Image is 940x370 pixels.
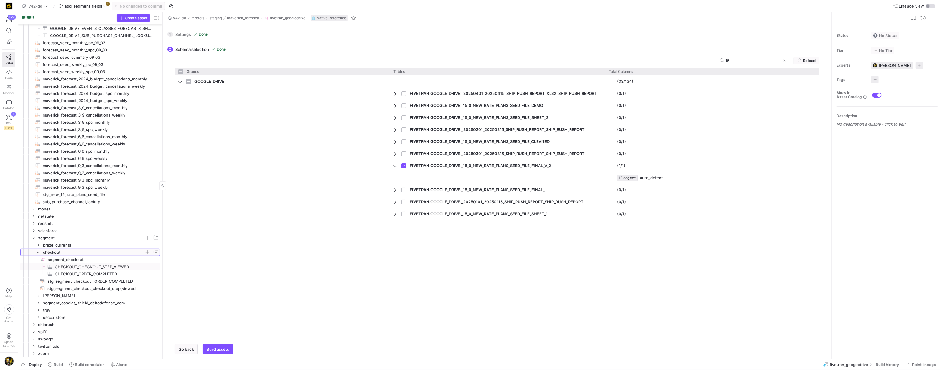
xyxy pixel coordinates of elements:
button: Build assets [203,344,233,354]
a: maverick_forecast_2024_budget_cancellations_weekly​​​​​​​​​​ [20,82,160,90]
span: swoogo [38,336,159,343]
div: Press SPACE to select this row. [175,148,820,160]
span: maverick_forecast_9_3_cancellations_monthly​​​​​​​​​​ [43,162,153,169]
span: redshift [38,220,159,227]
button: y42-dd [20,2,49,10]
span: y42-dd [173,16,186,20]
button: Alerts [108,359,130,370]
span: Help [5,294,13,298]
p: Description [837,114,938,118]
a: Monitor [2,82,15,97]
div: Press SPACE to select this row. [20,350,160,357]
y42-import-column-renderer: (0/1) [617,139,626,144]
a: maverick_forecast_6_6_cancellations_weekly​​​​​​​​​​ [20,140,160,148]
span: Point lineage [912,362,936,367]
span: maverick_forecast_6_6_spc_weekly​​​​​​​​​​ [43,155,153,162]
span: maverick_forecast_3_9_spc_monthly​​​​​​​​​​ [43,119,153,126]
div: Press SPACE to select this row. [20,148,160,155]
span: FIVETRAN:GOOGLE_DRIVE:_20250101_20250115_SHIP_RUSH_REPORT_SHIP_RUSH_REPORT [410,196,583,208]
span: stg_segment_checkout__ORDER_COMPLETED​​​​​​​​​​ [47,278,153,285]
span: segment_checkout​​​​​​​​ [48,256,159,263]
span: Native Reference [317,16,346,20]
a: maverick_forecast_9_3_cancellations_monthly​​​​​​​​​​ [20,162,160,169]
div: Press SPACE to select this row. [20,285,160,292]
span: staging [210,16,222,20]
span: maverick_forecast_3_9_spc_weekly​​​​​​​​​​ [43,126,153,133]
span: Space settings [3,340,15,347]
button: y42-dd [166,14,188,22]
div: Press SPACE to select this row. [20,220,160,227]
span: maverick_forecast_2024_budget_spc_weekly​​​​​​​​​​ [43,97,153,104]
span: braze_currents [43,242,159,249]
a: maverick_forecast_9_3_spc_weekly​​​​​​​​​​ [20,184,160,191]
img: No status [873,33,878,38]
a: maverick_forecast_2024_budget_spc_weekly​​​​​​​​​​ [20,97,160,104]
span: segment_cabelas_shield_deltadefense_com [43,300,159,306]
div: Press SPACE to select this row. [20,75,160,82]
a: https://storage.googleapis.com/y42-prod-data-exchange/images/uAsz27BndGEK0hZWDFeOjoxA7jCwgK9jE472... [2,1,15,11]
span: Build scheduler [75,362,104,367]
div: Press SPACE to select this row. [20,278,160,285]
div: Press SPACE to select this row. [175,135,820,148]
div: Press SPACE to select this row. [20,306,160,314]
div: Press SPACE to select this row. [175,99,820,111]
span: Total Columns [609,70,633,74]
img: https://storage.googleapis.com/y42-prod-data-exchange/images/TkyYhdVHAhZk5dk8nd6xEeaFROCiqfTYinc7... [4,356,14,366]
span: add_segment_fields [65,4,102,8]
button: Help [2,285,15,301]
span: maverick_forecast [227,16,259,20]
div: Press SPACE to select this row. [20,46,160,54]
a: forecast_seed_weekly_spc_09_03​​​​​​​​​​ [20,68,160,75]
button: staging [208,14,223,22]
span: Lineage view [899,4,924,8]
span: Tags [837,78,867,82]
span: y42-dd [29,4,42,8]
img: https://storage.googleapis.com/y42-prod-data-exchange/images/TkyYhdVHAhZk5dk8nd6xEeaFROCiqfTYinc7... [873,63,877,68]
span: monet [38,206,159,213]
span: tray [43,307,159,314]
span: stg_new_15_rate_plans_seed_file​​​​​​​​​​ [43,191,153,198]
y42-import-column-renderer: (0/1) [617,211,626,216]
span: fivetran_googledrive [830,362,868,367]
a: GOOGLE_DRIVE_SUB_PURCHASE_CHANNEL_LOOKUP_01_24_24​​​​​​​​​ [20,32,160,39]
a: maverick_forecast_2024_budget_cancellations_monthly​​​​​​​​​​ [20,75,160,82]
span: FIVETRAN:GOOGLE_DRIVE:_15_0_NEW_RATE_PLANS_SEED_FILE_CLEANED [410,136,550,148]
a: forecast_seed_monthly_spc_09_03​​​​​​​​​​ [20,46,160,54]
span: FIVETRAN:GOOGLE_DRIVE:_15_0_NEW_RATE_PLANS_SEED_FILE_SHEET_1 [410,208,547,220]
span: forecast_seed_summary_09_03​​​​​​​​​​ [43,54,153,61]
span: Create asset [125,16,148,20]
span: Status [837,33,867,38]
span: Show in Asset Catalog [837,91,862,99]
span: maverick_forecast_3_9_cancellations_monthly​​​​​​​​​​ [43,104,153,111]
span: Deploy [29,362,42,367]
span: stg_segment_checkout_checkout_step_viewed​​​​​​​​​​ [47,285,153,292]
span: sub_purchase_channel_lookup​​​​​​​​​​ [43,198,153,205]
a: stg_segment_checkout__ORDER_COMPLETED​​​​​​​​​​ [20,278,160,285]
span: Editor [5,61,13,65]
y42-import-column-renderer: (0/1) [617,127,626,132]
button: Build history [873,359,903,370]
div: Press SPACE to select this row. [175,111,820,123]
span: GOOGLE_DRIVE_EVENTS_CLASSES_FORECASTS_SHEET_1​​​​​​​​​ [50,25,153,32]
div: Press SPACE to select this row. [175,208,820,220]
span: CHECKOUT_CHECKOUT_STEP_VIEWED​​​​​​​​​ [55,263,153,270]
span: checkout [43,249,145,256]
span: maverick_forecast_9_3_cancellations_weekly​​​​​​​​​​ [43,169,153,176]
span: Groups [187,70,199,74]
a: Code [2,67,15,82]
y42-import-column-renderer: (0/1) [617,115,626,120]
div: Press SPACE to select this row. [20,263,160,270]
span: FIVETRAN:GOOGLE_DRIVE:_15_0_NEW_RATE_PLANS_SEED_FILE_SHEET_2 [410,112,548,123]
span: FIVETRAN:GOOGLE_DRIVE:_15_0_NEW_RATE_PLANS_SEED_FILE_FINAL_ [410,184,545,196]
span: uscca_store [43,314,159,321]
a: PRsBeta1 [2,112,15,133]
span: maverick_forecast_9_3_spc_weekly​​​​​​​​​​ [43,184,153,191]
span: fivetran_googledrive [270,16,305,20]
div: Press SPACE to select this row. [20,357,160,364]
span: Alerts [116,362,127,367]
y42-import-column-renderer: (0/1) [617,199,626,204]
a: stg_segment_checkout_checkout_step_viewed​​​​​​​​​​ [20,285,160,292]
span: maverick_forecast_6_6_cancellations_weekly​​​​​​​​​​ [43,141,153,148]
button: https://storage.googleapis.com/y42-prod-data-exchange/images/TkyYhdVHAhZk5dk8nd6xEeaFROCiqfTYinc7... [2,355,15,368]
img: https://storage.googleapis.com/y42-prod-data-exchange/images/uAsz27BndGEK0hZWDFeOjoxA7jCwgK9jE472... [6,3,12,9]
